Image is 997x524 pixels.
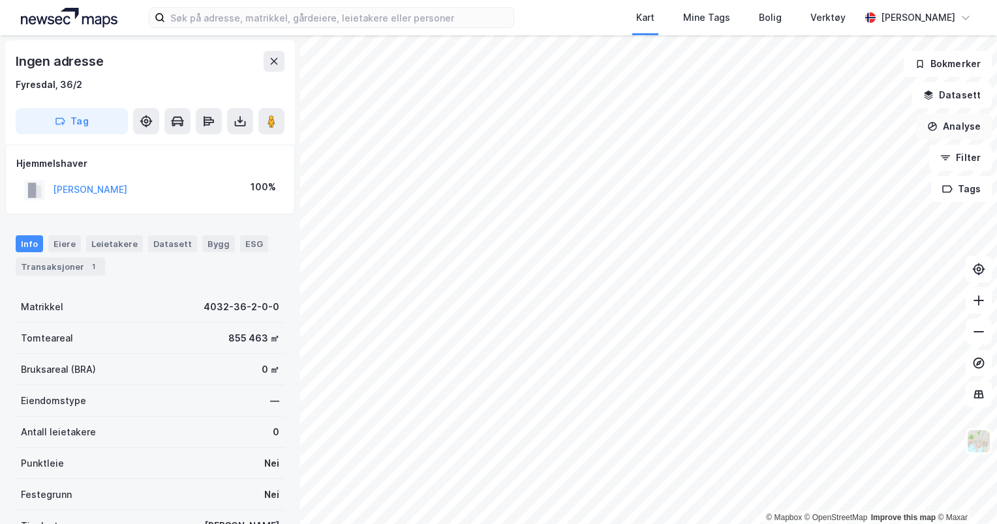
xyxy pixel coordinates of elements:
[21,8,117,27] img: logo.a4113a55bc3d86da70a041830d287a7e.svg
[262,362,279,377] div: 0 ㎡
[759,10,782,25] div: Bolig
[251,179,276,195] div: 100%
[202,235,235,252] div: Bygg
[86,235,143,252] div: Leietakere
[805,513,868,522] a: OpenStreetMap
[240,235,268,252] div: ESG
[912,82,992,108] button: Datasett
[929,145,992,171] button: Filter
[148,235,197,252] div: Datasett
[228,330,279,346] div: 855 463 ㎡
[932,461,997,524] iframe: Chat Widget
[21,330,73,346] div: Tomteareal
[16,51,106,72] div: Ingen adresse
[810,10,846,25] div: Verktøy
[21,487,72,502] div: Festegrunn
[16,156,284,171] div: Hjemmelshaver
[966,429,991,454] img: Z
[87,260,100,273] div: 1
[21,299,63,315] div: Matrikkel
[904,51,992,77] button: Bokmerker
[683,10,730,25] div: Mine Tags
[636,10,654,25] div: Kart
[881,10,955,25] div: [PERSON_NAME]
[916,113,992,139] button: Analyse
[270,393,279,409] div: —
[204,299,279,315] div: 4032-36-2-0-0
[766,513,802,522] a: Mapbox
[48,235,81,252] div: Eiere
[21,393,86,409] div: Eiendomstype
[21,456,64,471] div: Punktleie
[21,362,96,377] div: Bruksareal (BRA)
[931,176,992,202] button: Tags
[165,8,514,27] input: Søk på adresse, matrikkel, gårdeiere, leietakere eller personer
[16,77,82,93] div: Fyresdal, 36/2
[273,424,279,440] div: 0
[264,456,279,471] div: Nei
[16,235,43,252] div: Info
[16,108,128,134] button: Tag
[16,257,105,276] div: Transaksjoner
[871,513,936,522] a: Improve this map
[264,487,279,502] div: Nei
[21,424,96,440] div: Antall leietakere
